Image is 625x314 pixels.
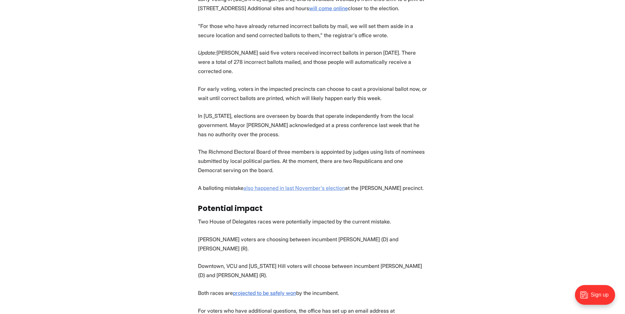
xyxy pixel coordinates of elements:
[233,290,296,296] a: projected to be safely won
[198,48,427,76] p: [PERSON_NAME] said five voters received incorrect ballots in person [DATE]. There were a total of...
[198,204,427,213] h3: Potential impact
[309,5,348,12] a: will come online
[198,49,216,56] em: Update:
[198,235,427,253] p: [PERSON_NAME] voters are choosing between incumbent [PERSON_NAME] (D) and [PERSON_NAME] (R).
[198,84,427,103] p: For early voting, voters in the impacted precincts can choose to cast a provisional ballot now, o...
[569,282,625,314] iframe: portal-trigger
[198,261,427,280] p: Downtown, VCU and [US_STATE] Hill voters will choose between incumbent [PERSON_NAME] (D) and [PER...
[198,147,427,175] p: The Richmond Electoral Board of three members is appointed by judges using lists of nominees subm...
[198,183,427,193] p: A balloting mistake at the [PERSON_NAME] precinct.
[198,217,427,226] p: Two House of Delegates races were potentially impacted by the current mistake.
[198,288,427,298] p: Both races are by the incumbent.
[198,21,427,40] p: "For those who have already returned incorrect ballots by mail, we will set them aside in a secur...
[243,185,345,191] a: also happened in last November's election
[198,111,427,139] p: In [US_STATE], elections are overseen by boards that operate independently from the local governm...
